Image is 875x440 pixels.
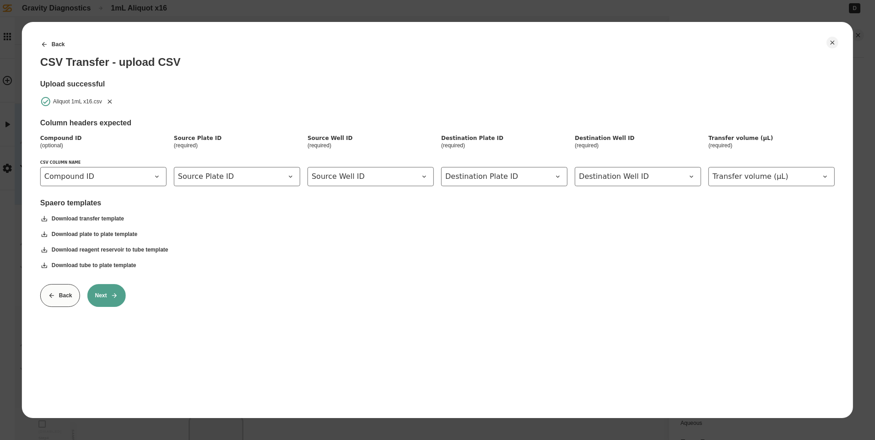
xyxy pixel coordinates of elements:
div: Compound ID [40,134,167,142]
button: Back [40,284,80,307]
div: Destination Well ID [575,134,701,142]
div: (required) [708,142,835,149]
button: Download tube to plate template [33,254,144,277]
div: Column headers expected [40,118,835,127]
span: Destination Plate ID [445,171,552,182]
span: Source Plate ID [178,171,285,182]
span: Source Well ID [312,171,419,182]
span: Transfer volume (µL) [713,171,820,182]
div: (required) [308,142,434,149]
div: Spaero templates [40,199,835,207]
div: (required) [174,142,300,149]
div: (optional) [40,142,167,149]
button: Download transfer template [33,207,132,230]
span: Destination Well ID [579,171,686,182]
div: Upload successful [40,80,835,88]
button: Next [87,284,125,307]
div: (required) [575,142,701,149]
div: Transfer volume (µL) [708,134,835,142]
div: Source Plate ID [174,134,300,142]
button: Close [826,37,838,48]
div: (required) [441,142,567,149]
button: Download reagent reservoir to tube template [33,238,176,261]
button: Remove [104,96,116,107]
span: Compound ID [44,171,151,182]
div: CSV Transfer - upload CSV [40,56,181,69]
div: Aliquot 1mL x16.csv [53,98,102,105]
div: CSV COLUMN NAME [40,160,835,166]
div: Destination Plate ID [441,134,567,142]
button: Download plate to plate template [33,223,145,246]
button: Back [33,33,73,56]
div: Source Well ID [308,134,434,142]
